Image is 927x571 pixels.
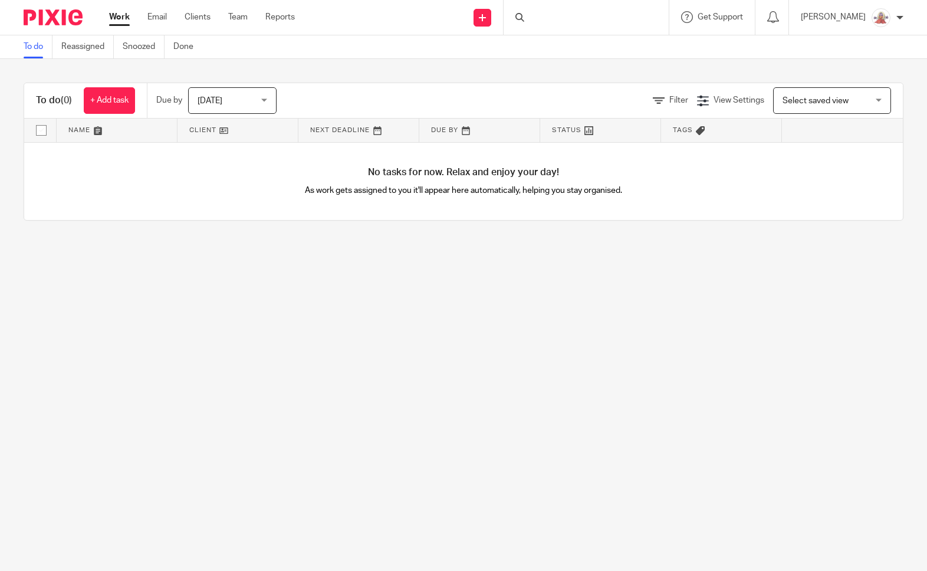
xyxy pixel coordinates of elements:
span: Select saved view [783,97,849,105]
span: (0) [61,96,72,105]
h4: No tasks for now. Relax and enjoy your day! [24,166,903,179]
a: To do [24,35,52,58]
a: Email [147,11,167,23]
a: Reassigned [61,35,114,58]
span: [DATE] [198,97,222,105]
span: Get Support [698,13,743,21]
p: As work gets assigned to you it'll appear here automatically, helping you stay organised. [244,185,683,196]
img: Pixie [24,9,83,25]
span: View Settings [714,96,764,104]
a: Clients [185,11,211,23]
a: + Add task [84,87,135,114]
span: Tags [673,127,693,133]
a: Work [109,11,130,23]
img: 124.png [872,8,890,27]
a: Done [173,35,202,58]
p: [PERSON_NAME] [801,11,866,23]
h1: To do [36,94,72,107]
p: Due by [156,94,182,106]
a: Snoozed [123,35,165,58]
span: Filter [669,96,688,104]
a: Team [228,11,248,23]
a: Reports [265,11,295,23]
